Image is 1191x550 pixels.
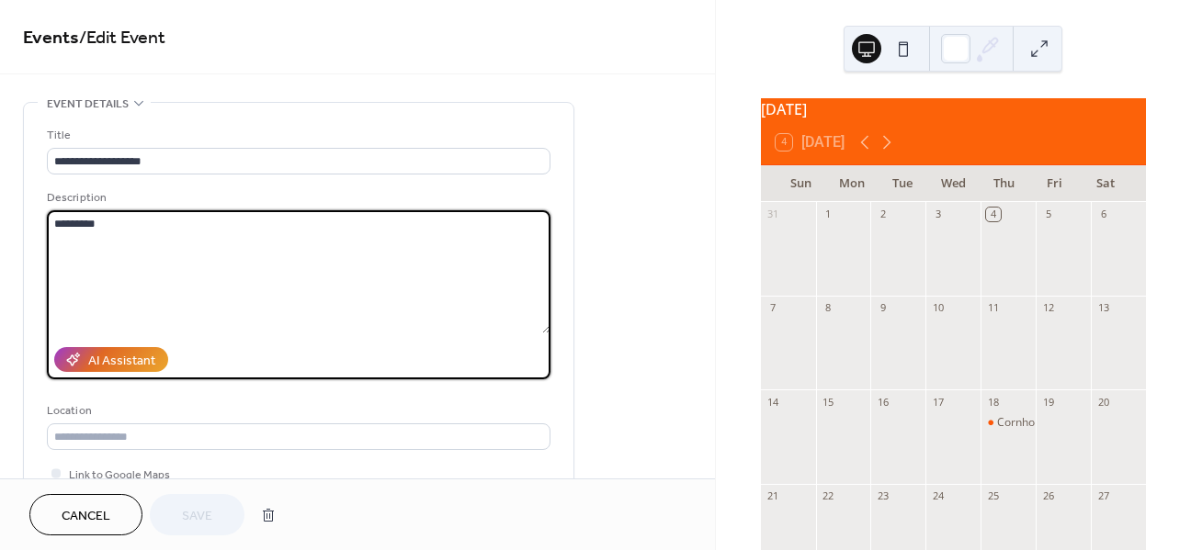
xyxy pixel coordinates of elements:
[877,165,927,202] div: Tue
[931,208,945,221] div: 3
[1041,489,1055,503] div: 26
[1081,165,1131,202] div: Sat
[79,20,165,56] span: / Edit Event
[1041,208,1055,221] div: 5
[761,98,1146,120] div: [DATE]
[822,208,835,221] div: 1
[47,188,547,208] div: Description
[766,489,780,503] div: 21
[766,208,780,221] div: 31
[766,395,780,409] div: 14
[876,489,890,503] div: 23
[1096,489,1110,503] div: 27
[88,352,155,371] div: AI Assistant
[47,95,129,114] span: Event details
[981,415,1036,431] div: Cornhole Tournament
[931,489,945,503] div: 24
[876,301,890,315] div: 9
[986,208,1000,221] div: 4
[1041,301,1055,315] div: 12
[1096,395,1110,409] div: 20
[23,20,79,56] a: Events
[822,301,835,315] div: 8
[997,415,1110,431] div: Cornhole Tournament
[986,489,1000,503] div: 25
[876,208,890,221] div: 2
[822,489,835,503] div: 22
[822,395,835,409] div: 15
[62,507,110,526] span: Cancel
[931,301,945,315] div: 10
[766,301,780,315] div: 7
[986,395,1000,409] div: 18
[826,165,877,202] div: Mon
[69,466,170,485] span: Link to Google Maps
[986,301,1000,315] div: 11
[47,401,547,421] div: Location
[1029,165,1080,202] div: Fri
[29,494,142,535] button: Cancel
[931,395,945,409] div: 17
[1041,395,1055,409] div: 19
[47,126,547,145] div: Title
[1096,208,1110,221] div: 6
[979,165,1029,202] div: Thu
[928,165,979,202] div: Wed
[776,165,826,202] div: Sun
[876,395,890,409] div: 16
[54,347,168,372] button: AI Assistant
[1096,301,1110,315] div: 13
